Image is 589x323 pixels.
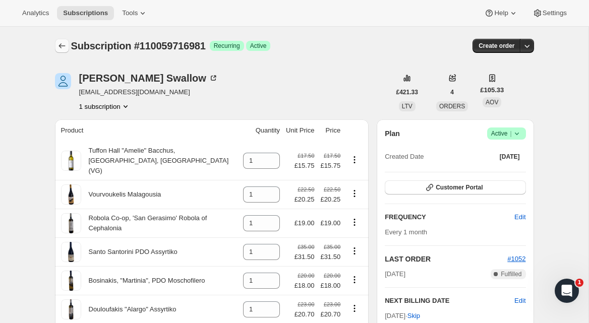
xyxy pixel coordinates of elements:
span: £421.33 [396,88,418,96]
h2: FREQUENCY [385,212,514,222]
div: Santo Santorini PDO Assyrtiko [81,247,178,257]
span: Active [250,42,267,50]
div: Tuffon Hall "Amelie" Bacchus, [GEOGRAPHIC_DATA], [GEOGRAPHIC_DATA] (VG) [81,146,238,176]
span: ORDERS [439,103,465,110]
span: £15.75 [320,161,340,171]
span: £20.70 [320,309,340,319]
span: | [510,130,511,138]
span: [DATE] [500,153,520,161]
button: Subscriptions [57,6,114,20]
span: £19.00 [320,219,340,227]
span: [DATE] [385,269,405,279]
small: £23.00 [298,301,314,307]
button: Product actions [346,188,363,199]
span: 1 [575,279,583,287]
span: £19.00 [294,219,315,227]
a: #1052 [507,255,525,263]
span: £15.75 [294,161,315,171]
button: Product actions [79,101,131,111]
span: £31.50 [294,252,315,262]
span: Skip [407,311,420,321]
small: £35.00 [298,244,314,250]
button: Help [478,6,524,20]
button: Customer Portal [385,180,525,195]
button: 4 [444,85,460,99]
span: Tools [122,9,138,17]
h2: LAST ORDER [385,254,507,264]
span: £105.33 [480,85,504,95]
span: [DATE] · [385,312,420,319]
span: Created Date [385,152,424,162]
span: Daniel Swallow [55,73,71,89]
span: Every 1 month [385,228,427,236]
button: [DATE] [494,150,526,164]
button: Product actions [346,274,363,285]
span: £20.70 [294,309,315,319]
img: product img [61,242,81,262]
span: 4 [450,88,454,96]
span: Create order [479,42,514,50]
span: Fulfilled [501,270,521,278]
small: £23.00 [324,301,340,307]
span: LTV [402,103,413,110]
th: Quantity [240,119,283,142]
small: £22.50 [298,186,314,192]
div: Vourvoukelis Malagousia [81,189,161,200]
th: Product [55,119,241,142]
span: Help [494,9,508,17]
img: product img [61,184,81,205]
span: £18.00 [320,281,340,291]
img: product img [61,299,81,319]
span: Customer Portal [436,183,483,191]
small: £20.00 [298,273,314,279]
small: £22.50 [324,186,340,192]
div: Robola Co-op, 'San Gerasimo' Robola of Cephalonia [81,213,238,233]
th: Price [317,119,343,142]
button: £421.33 [390,85,424,99]
button: #1052 [507,254,525,264]
span: Active [491,128,522,139]
span: Recurring [214,42,240,50]
span: Settings [543,9,567,17]
span: Subscriptions [63,9,108,17]
button: Product actions [346,217,363,228]
small: £17.50 [324,153,340,159]
h2: Plan [385,128,400,139]
div: Douloufakis "Alargo" Assyrtiko [81,304,176,314]
h2: NEXT BILLING DATE [385,296,514,306]
th: Unit Price [283,119,317,142]
button: Product actions [346,154,363,165]
span: £31.50 [320,252,340,262]
button: Tools [116,6,154,20]
button: Settings [526,6,573,20]
span: £20.25 [294,195,315,205]
small: £20.00 [324,273,340,279]
span: £20.25 [320,195,340,205]
img: product img [61,151,81,171]
img: product img [61,213,81,233]
img: product img [61,271,81,291]
span: Analytics [22,9,49,17]
span: AOV [486,99,498,106]
button: Edit [514,296,525,306]
span: Subscription #110059716981 [71,40,206,51]
small: £17.50 [298,153,314,159]
span: [EMAIL_ADDRESS][DOMAIN_NAME] [79,87,218,97]
div: [PERSON_NAME] Swallow [79,73,218,83]
button: Create order [473,39,520,53]
span: Edit [514,212,525,222]
div: Bosinakis, "Martinia", PDO Moschofilero [81,276,205,286]
small: £35.00 [324,244,340,250]
button: Edit [508,209,532,225]
button: Analytics [16,6,55,20]
button: Subscriptions [55,39,69,53]
iframe: Intercom live chat [555,279,579,303]
span: £18.00 [294,281,315,291]
button: Product actions [346,303,363,314]
button: Product actions [346,245,363,256]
